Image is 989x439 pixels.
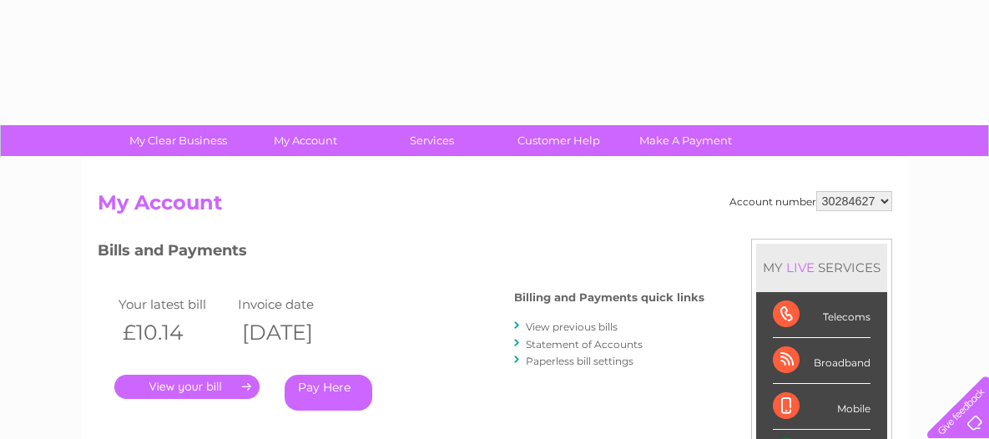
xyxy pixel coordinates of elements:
[617,125,754,156] a: Make A Payment
[234,315,354,350] th: [DATE]
[114,315,235,350] th: £10.14
[490,125,628,156] a: Customer Help
[773,384,870,430] div: Mobile
[526,338,643,351] a: Statement of Accounts
[114,293,235,315] td: Your latest bill
[526,355,633,367] a: Paperless bill settings
[234,293,354,315] td: Invoice date
[109,125,247,156] a: My Clear Business
[363,125,501,156] a: Services
[236,125,374,156] a: My Account
[729,191,892,211] div: Account number
[773,338,870,384] div: Broadband
[756,244,887,291] div: MY SERVICES
[783,260,818,275] div: LIVE
[514,291,704,304] h4: Billing and Payments quick links
[526,320,618,333] a: View previous bills
[285,375,372,411] a: Pay Here
[773,292,870,338] div: Telecoms
[98,191,892,223] h2: My Account
[114,375,260,399] a: .
[98,239,704,268] h3: Bills and Payments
